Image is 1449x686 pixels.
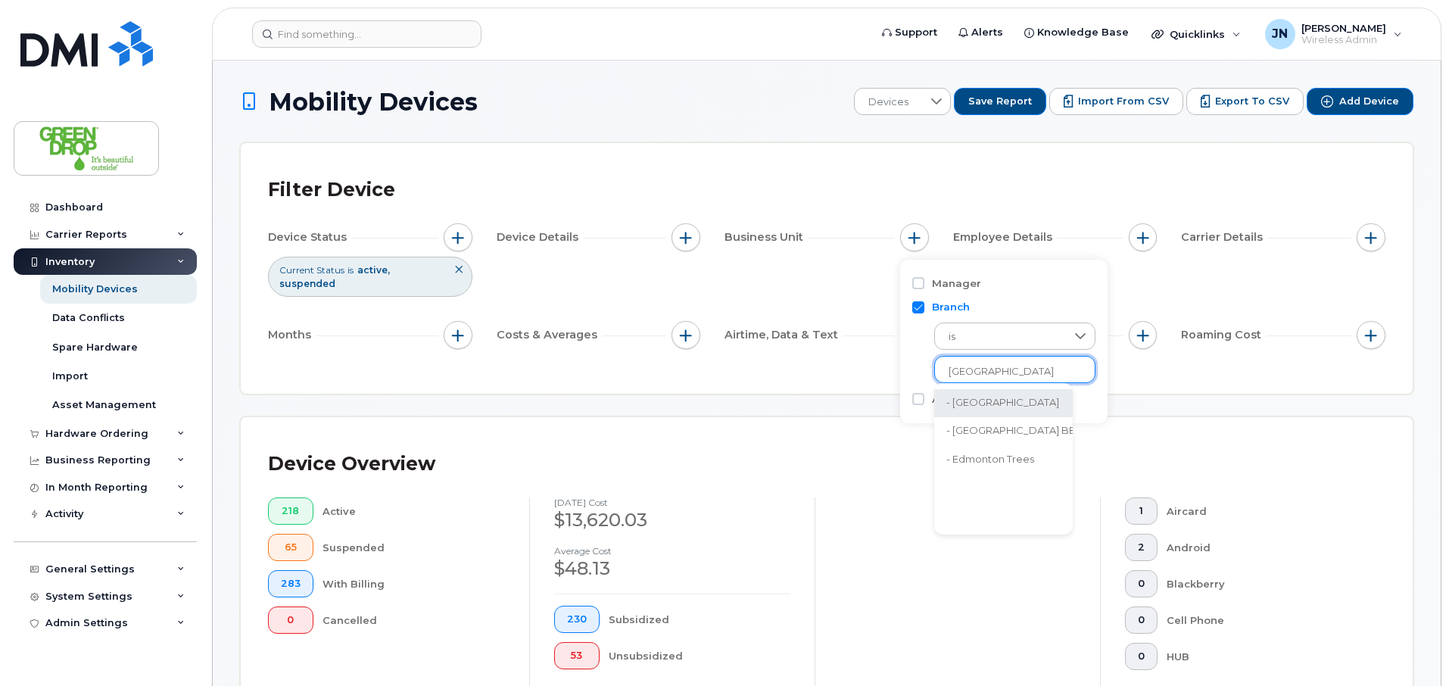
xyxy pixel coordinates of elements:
[1167,643,1362,670] div: HUB
[268,170,395,210] div: Filter Device
[323,497,506,525] div: Active
[281,541,301,553] span: 65
[1049,88,1183,115] button: Import from CSV
[1167,606,1362,634] div: Cell Phone
[1138,578,1145,590] span: 0
[554,546,790,556] h4: Average cost
[1215,95,1289,108] span: Export to CSV
[497,327,602,343] span: Costs & Averages
[268,534,313,561] button: 65
[1167,534,1362,561] div: Android
[281,505,301,517] span: 218
[609,606,791,633] div: Subsidized
[1125,534,1158,561] button: 2
[1181,229,1267,245] span: Carrier Details
[954,88,1046,115] button: Save Report
[935,323,1066,351] span: is
[724,229,808,245] span: Business Unit
[323,606,506,634] div: Cancelled
[1125,570,1158,597] button: 0
[279,263,344,276] span: Current Status
[1138,505,1145,517] span: 1
[932,276,981,291] label: Manager
[269,89,478,115] span: Mobility Devices
[554,556,790,582] div: $48.13
[1125,497,1158,525] button: 1
[567,650,587,662] span: 53
[1307,88,1413,115] button: Add Device
[949,365,1081,379] input: Please enter 3 or more characters
[1186,88,1304,115] button: Export to CSV
[497,229,583,245] span: Device Details
[357,264,390,276] span: active
[934,383,1089,535] ul: Option List
[268,497,313,525] button: 218
[268,570,313,597] button: 283
[1167,497,1362,525] div: Aircard
[1078,95,1169,108] span: Import from CSV
[932,392,1025,407] label: Additional Status
[554,507,790,533] div: $13,620.03
[934,445,1089,473] li: - Edmonton Trees
[1125,643,1158,670] button: 0
[347,263,354,276] span: is
[268,606,313,634] button: 0
[932,300,970,314] label: Branch
[268,327,316,343] span: Months
[567,613,587,625] span: 230
[968,95,1032,108] span: Save Report
[268,444,435,484] div: Device Overview
[554,497,790,507] h4: [DATE] cost
[554,642,600,669] button: 53
[281,578,301,590] span: 283
[934,389,1089,417] li: - Edmonton
[279,278,335,289] span: suspended
[953,229,1057,245] span: Employee Details
[1181,327,1266,343] span: Roaming Cost
[554,606,600,633] button: 230
[1339,95,1399,108] span: Add Device
[724,327,843,343] span: Airtime, Data & Text
[1167,570,1362,597] div: Blackberry
[609,642,791,669] div: Unsubsidized
[934,417,1089,445] li: - Edmonton BB
[323,534,506,561] div: Suspended
[323,570,506,597] div: With Billing
[1138,650,1145,663] span: 0
[268,229,351,245] span: Device Status
[855,89,922,116] span: Devices
[1138,614,1145,626] span: 0
[1125,606,1158,634] button: 0
[1138,541,1145,553] span: 2
[281,614,301,626] span: 0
